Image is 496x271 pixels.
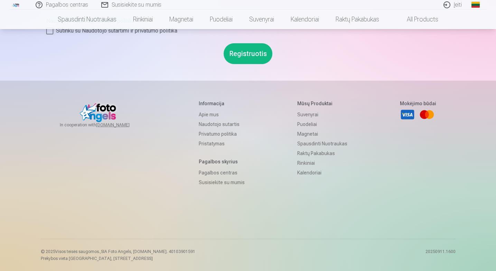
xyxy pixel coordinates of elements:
[297,110,347,119] a: Suvenyrai
[400,107,415,122] a: Visa
[199,168,245,178] a: Pagalbos centras
[224,43,272,64] button: Registruotis
[297,100,347,107] h5: Mūsų produktai
[297,139,347,148] a: Spausdinti nuotraukas
[199,119,245,129] a: Naudotojo sutartis
[297,148,347,158] a: Raktų pakabukas
[297,129,347,139] a: Magnetai
[387,10,447,29] a: All products
[419,107,434,122] a: Mastercard
[60,122,146,128] span: In cooperation with
[125,10,161,29] a: Rinkiniai
[282,10,327,29] a: Kalendoriai
[241,10,282,29] a: Suvenyrai
[199,158,245,165] h5: Pagalbos skyrius
[425,249,456,261] p: 20250911.1600
[41,249,195,254] p: © 2025 Visos teisės saugomos. ,
[46,27,450,35] label: Sutinku su Naudotojo sutartimi ir privatumo politika
[199,110,245,119] a: Apie mus
[49,10,125,29] a: Spausdinti nuotraukas
[297,168,347,178] a: Kalendoriai
[12,3,20,7] img: /fa2
[101,249,195,254] span: SIA Foto Angels, [DOMAIN_NAME]. 40103901591
[327,10,387,29] a: Raktų pakabukas
[199,129,245,139] a: Privatumo politika
[161,10,202,29] a: Magnetai
[202,10,241,29] a: Puodeliai
[297,119,347,129] a: Puodeliai
[297,158,347,168] a: Rinkiniai
[199,100,245,107] h5: Informacija
[96,122,146,128] a: [DOMAIN_NAME]
[400,100,436,107] h5: Mokėjimo būdai
[199,139,245,148] a: Pristatymas
[199,178,245,187] a: Susisiekite su mumis
[41,256,195,261] p: Prekybos vieta [GEOGRAPHIC_DATA], [STREET_ADDRESS]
